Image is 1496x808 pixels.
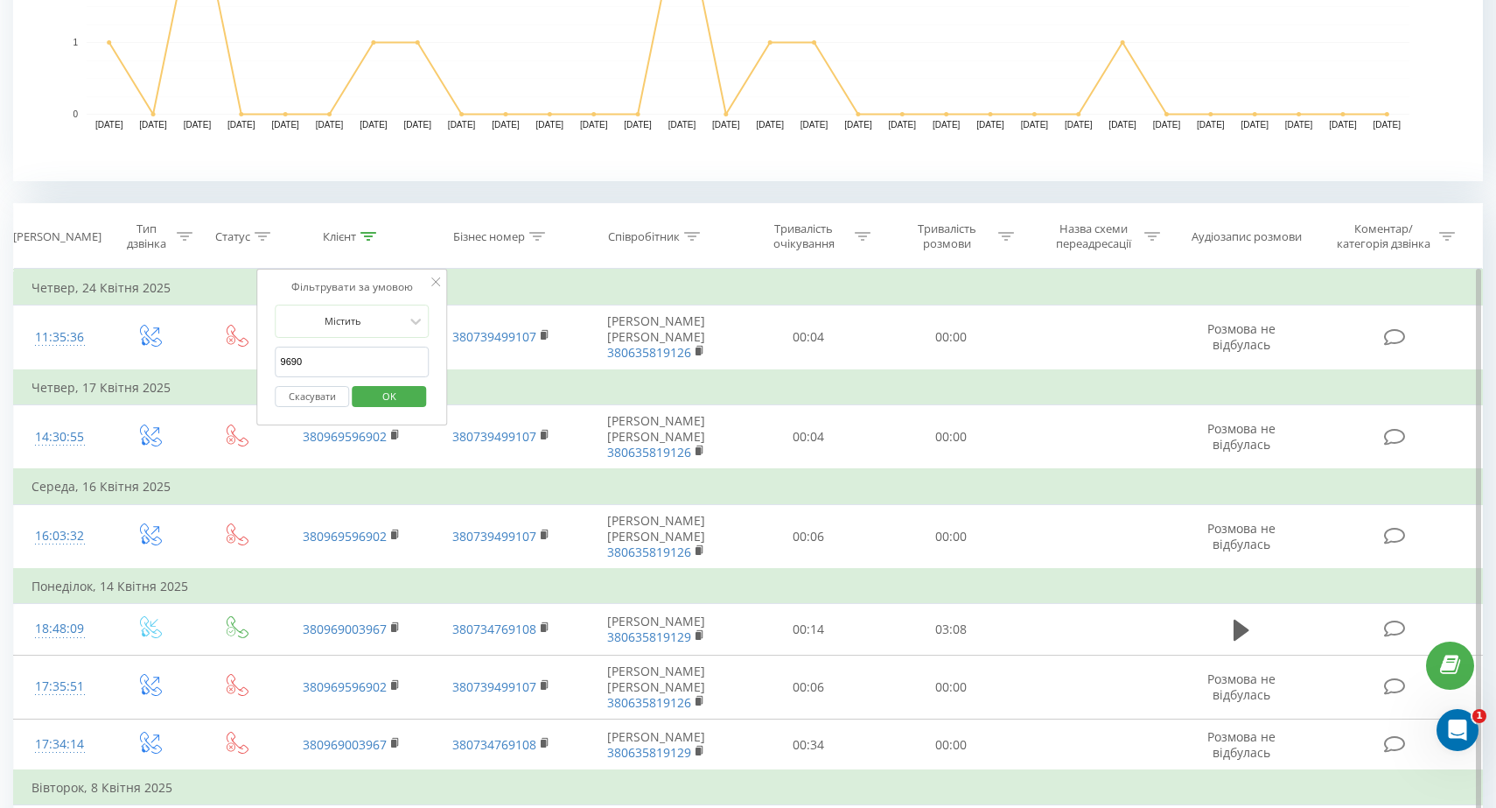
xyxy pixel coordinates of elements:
[316,120,344,130] text: [DATE]
[737,306,880,370] td: 00:04
[31,420,87,454] div: 14:30:55
[404,120,432,130] text: [DATE]
[1108,120,1136,130] text: [DATE]
[900,221,994,251] div: Тривалість розмови
[31,519,87,553] div: 16:03:32
[73,109,78,119] text: 0
[1207,728,1276,761] span: Розмова не відбулась
[14,770,1483,805] td: Вівторок, 8 Квітня 2025
[13,229,101,244] div: [PERSON_NAME]
[580,120,608,130] text: [DATE]
[303,428,387,445] a: 380969596902
[607,444,691,460] a: 380635819126
[452,428,536,445] a: 380739499107
[576,655,737,720] td: [PERSON_NAME] [PERSON_NAME]
[624,120,652,130] text: [DATE]
[880,604,1024,655] td: 03:08
[933,120,961,130] text: [DATE]
[453,229,525,244] div: Бізнес номер
[576,604,737,655] td: [PERSON_NAME]
[757,221,850,251] div: Тривалість очікування
[889,120,917,130] text: [DATE]
[184,120,212,130] text: [DATE]
[14,569,1483,604] td: Понеділок, 14 Квітня 2025
[360,120,388,130] text: [DATE]
[1329,120,1357,130] text: [DATE]
[31,320,87,355] div: 11:35:36
[1065,120,1093,130] text: [DATE]
[73,38,78,47] text: 1
[712,120,740,130] text: [DATE]
[737,604,880,655] td: 00:14
[607,744,691,761] a: 380635819129
[1207,520,1276,552] span: Розмова не відбулась
[121,221,172,251] div: Тип дзвінка
[607,544,691,560] a: 380635819126
[737,404,880,469] td: 00:04
[737,504,880,569] td: 00:06
[576,720,737,771] td: [PERSON_NAME]
[576,504,737,569] td: [PERSON_NAME] [PERSON_NAME]
[1437,709,1479,751] iframe: Intercom live chat
[31,670,87,704] div: 17:35:51
[1192,229,1302,244] div: Аудіозапис розмови
[452,736,536,753] a: 380734769108
[31,727,87,762] div: 17:34:14
[323,229,356,244] div: Клієнт
[844,120,872,130] text: [DATE]
[303,621,387,637] a: 380969003967
[880,720,1024,771] td: 00:00
[800,120,828,130] text: [DATE]
[880,504,1024,569] td: 00:00
[1472,709,1486,723] span: 1
[276,278,430,296] div: Фільтрувати за умовою
[607,344,691,361] a: 380635819126
[536,120,564,130] text: [DATE]
[452,328,536,345] a: 380739499107
[576,404,737,469] td: [PERSON_NAME] [PERSON_NAME]
[880,404,1024,469] td: 00:00
[1285,120,1313,130] text: [DATE]
[880,655,1024,720] td: 00:00
[737,655,880,720] td: 00:06
[452,678,536,695] a: 380739499107
[365,383,414,410] span: OK
[976,120,1004,130] text: [DATE]
[1374,120,1402,130] text: [DATE]
[608,229,680,244] div: Співробітник
[1046,221,1140,251] div: Назва схеми переадресації
[492,120,520,130] text: [DATE]
[1332,221,1435,251] div: Коментар/категорія дзвінка
[303,528,387,545] a: 380969596902
[452,528,536,545] a: 380739499107
[880,306,1024,370] td: 00:00
[276,386,350,408] button: Скасувати
[31,612,87,646] div: 18:48:09
[668,120,696,130] text: [DATE]
[1207,671,1276,703] span: Розмова не відбулась
[14,271,1483,306] td: Четвер, 24 Квітня 2025
[227,120,255,130] text: [DATE]
[303,736,387,753] a: 380969003967
[448,120,476,130] text: [DATE]
[607,694,691,711] a: 380635819126
[1241,120,1269,130] text: [DATE]
[95,120,123,130] text: [DATE]
[1207,320,1276,353] span: Розмова не відбулась
[276,347,430,377] input: Введіть значення
[271,120,299,130] text: [DATE]
[1207,420,1276,453] span: Розмова не відбулась
[215,229,250,244] div: Статус
[1197,120,1225,130] text: [DATE]
[14,370,1483,405] td: Четвер, 17 Квітня 2025
[303,678,387,695] a: 380969596902
[576,306,737,370] td: [PERSON_NAME] [PERSON_NAME]
[14,469,1483,504] td: Середа, 16 Квітня 2025
[607,629,691,645] a: 380635819129
[756,120,784,130] text: [DATE]
[139,120,167,130] text: [DATE]
[352,386,426,408] button: OK
[1153,120,1181,130] text: [DATE]
[452,621,536,637] a: 380734769108
[1021,120,1049,130] text: [DATE]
